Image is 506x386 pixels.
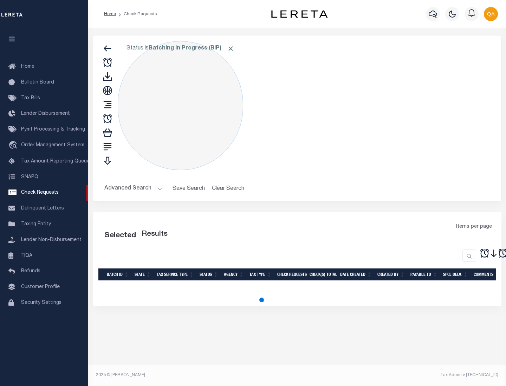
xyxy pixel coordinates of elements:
[337,268,375,281] th: Date Created
[21,80,54,85] span: Bulletin Board
[21,159,90,164] span: Tax Amount Reporting Queue
[21,64,34,69] span: Home
[91,372,297,378] div: 2025 © [PERSON_NAME].
[247,268,274,281] th: Tax Type
[118,41,243,170] div: Click to Edit
[408,268,440,281] th: Payable To
[21,143,84,148] span: Order Management System
[484,7,498,21] img: svg+xml;base64,PHN2ZyB4bWxucz0iaHR0cDovL3d3dy53My5vcmcvMjAwMC9zdmciIHBvaW50ZXItZXZlbnRzPSJub25lIi...
[21,238,82,242] span: Lender Non-Disbursement
[21,206,64,211] span: Delinquent Letters
[21,300,61,305] span: Security Settings
[149,46,234,51] b: Batching In Progress (BIP)
[21,222,51,227] span: Taxing Entity
[375,268,408,281] th: Created By
[168,182,209,195] button: Save Search
[440,268,471,281] th: Spcl Delv.
[21,111,70,116] span: Lender Disbursement
[227,45,234,52] span: Click to Remove
[21,285,60,289] span: Customer Profile
[142,229,168,240] label: Results
[132,268,154,281] th: State
[104,230,136,241] div: Selected
[8,141,20,150] i: travel_explore
[21,190,59,195] span: Check Requests
[104,12,116,16] a: Home
[154,268,197,281] th: Tax Service Type
[21,96,40,101] span: Tax Bills
[307,268,337,281] th: Check(s) Total
[302,372,498,378] div: Tax Admin v.[TECHNICAL_ID]
[21,269,40,274] span: Refunds
[21,253,32,258] span: TIQA
[104,182,163,195] button: Advanced Search
[21,174,38,179] span: SNAPQ
[471,268,502,281] th: Comments
[271,10,327,18] img: logo-dark.svg
[21,127,85,132] span: Pymt Processing & Tracking
[221,268,247,281] th: Agency
[209,182,247,195] button: Clear Search
[456,223,492,231] span: Items per page
[104,268,132,281] th: Batch Id
[197,268,221,281] th: Status
[274,268,307,281] th: Check Requests
[116,11,157,17] li: Check Requests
